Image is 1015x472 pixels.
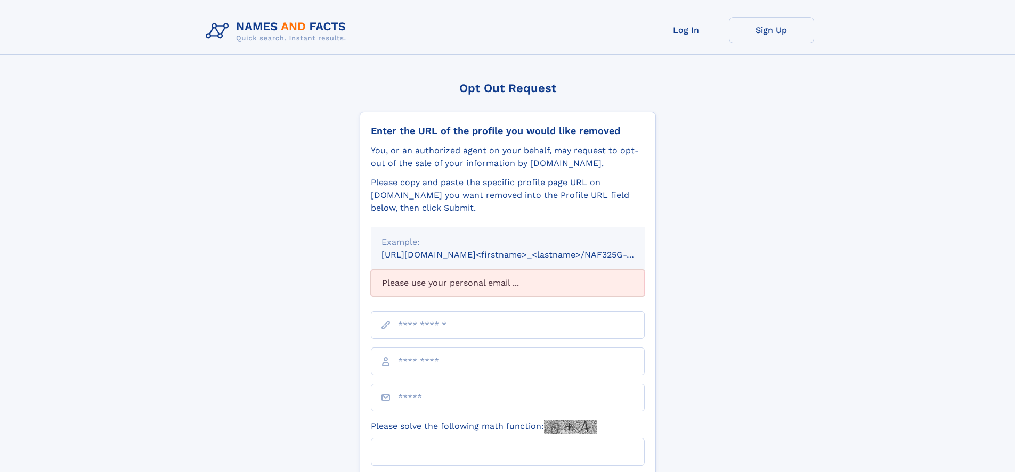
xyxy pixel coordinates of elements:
div: Enter the URL of the profile you would like removed [371,125,645,137]
small: [URL][DOMAIN_NAME]<firstname>_<lastname>/NAF325G-xxxxxxxx [381,250,665,260]
div: Example: [381,236,634,249]
div: You, or an authorized agent on your behalf, may request to opt-out of the sale of your informatio... [371,144,645,170]
img: Logo Names and Facts [201,17,355,46]
div: Please use your personal email ... [371,270,645,296]
a: Log In [644,17,729,43]
label: Please solve the following math function: [371,420,597,434]
a: Sign Up [729,17,814,43]
div: Opt Out Request [360,81,656,95]
div: Please copy and paste the specific profile page URL on [DOMAIN_NAME] you want removed into the Pr... [371,176,645,214]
